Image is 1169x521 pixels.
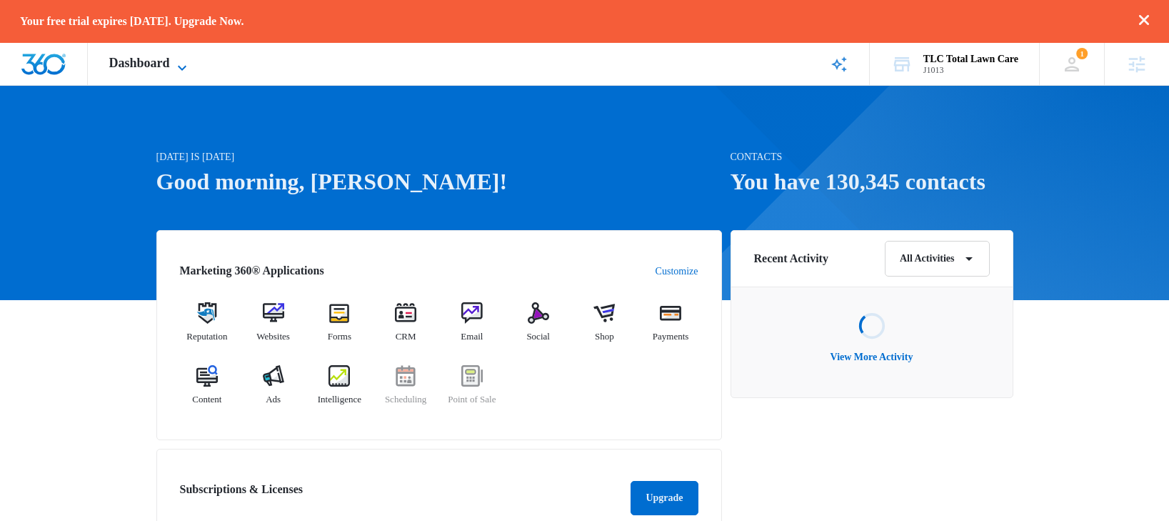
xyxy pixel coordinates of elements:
a: Point of Sale [445,365,500,417]
a: Content [180,365,235,417]
span: Reputation [186,329,227,344]
span: 1 [1076,48,1088,59]
span: Dashboard [109,56,170,71]
h6: Recent Activity [754,250,828,267]
span: Email [461,329,483,344]
h2: Subscriptions & Licenses [180,481,303,510]
p: [DATE] is [DATE] [156,149,722,164]
div: notifications count [1039,43,1104,85]
a: Intelligence [312,365,367,417]
button: All Activities [885,241,990,277]
a: Shop [577,302,632,354]
span: Websites [256,329,290,344]
span: Forms [328,329,351,344]
span: Shop [595,329,614,344]
span: Scheduling [385,392,427,407]
a: Scheduling [378,365,433,417]
h1: Good morning, [PERSON_NAME]! [156,164,722,199]
span: Intelligence [318,392,361,407]
span: Social [526,329,550,344]
a: Payments [643,302,698,354]
h2: Marketing 360® Applications [180,262,324,279]
p: Your free trial expires [DATE]. Upgrade Now. [20,14,244,28]
a: Brand Profile Wizard [809,43,870,85]
p: Contacts [731,149,1013,164]
span: Point of Sale [448,392,496,407]
a: Websites [246,302,301,354]
a: CRM [378,302,433,354]
a: Forms [312,302,367,354]
div: account id [923,65,1018,75]
a: Customize [656,264,698,279]
a: Reputation [180,302,235,354]
a: Email [445,302,500,354]
span: Ads [266,392,281,407]
span: Content [192,392,221,407]
button: View More Activity [816,340,928,374]
h1: You have 130,345 contacts [731,164,1013,199]
div: Dashboard [88,43,212,85]
button: Upgrade [631,481,698,515]
span: CRM [396,329,416,344]
button: dismiss this dialog [1139,14,1149,28]
div: account name [923,54,1018,65]
a: Social [511,302,566,354]
span: Payments [653,329,689,344]
div: notifications count [1076,48,1088,59]
a: Ads [246,365,301,417]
